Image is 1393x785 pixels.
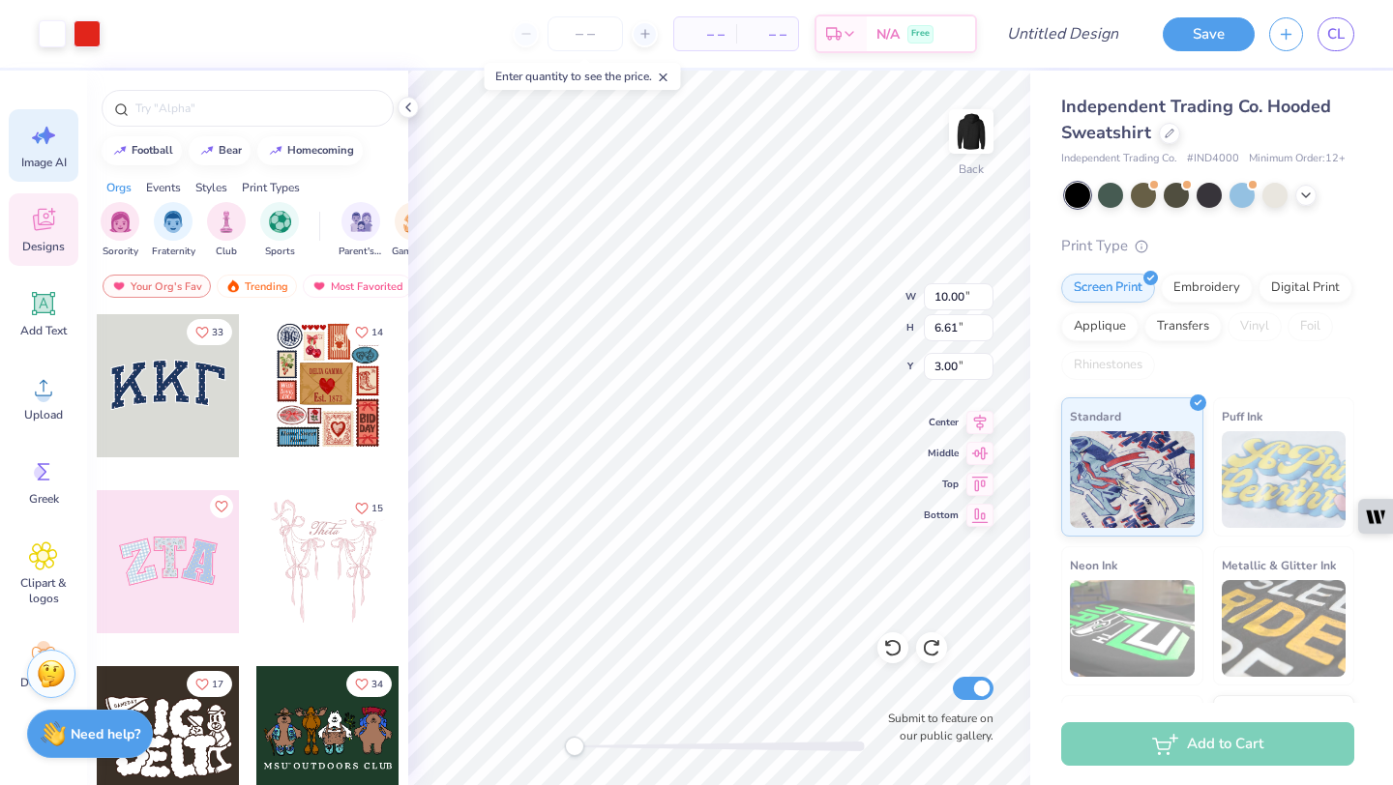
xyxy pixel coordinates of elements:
div: Vinyl [1228,312,1282,341]
button: Like [346,671,392,697]
button: Like [346,495,392,521]
button: Save [1163,17,1255,51]
div: filter for Sorority [101,202,139,259]
a: CL [1318,17,1354,51]
img: Neon Ink [1070,580,1195,677]
span: 33 [212,328,223,337]
div: Events [146,179,181,196]
button: Like [187,671,232,697]
div: Rhinestones [1061,351,1155,380]
div: homecoming [287,145,354,156]
span: CL [1327,23,1345,45]
span: – – [748,24,786,44]
span: 17 [212,680,223,689]
span: Metallic & Glitter Ink [1222,555,1336,575]
img: Back [952,112,991,151]
img: most_fav.gif [111,279,127,293]
span: Clipart & logos [12,575,75,606]
button: filter button [207,202,246,259]
div: Most Favorited [303,275,412,298]
div: football [132,145,173,156]
div: filter for Parent's Weekend [339,202,383,259]
span: Minimum Order: 12 + [1249,151,1346,167]
span: Club [216,245,237,259]
span: Fraternity [152,245,195,259]
span: 14 [371,328,383,337]
button: Like [187,319,232,345]
span: Puff Ink [1222,406,1262,426]
img: trending.gif [225,279,241,293]
label: Submit to feature on our public gallery. [877,710,993,744]
img: Parent's Weekend Image [350,211,372,233]
span: Standard [1070,406,1121,426]
img: Fraternity Image [163,211,184,233]
span: Independent Trading Co. [1061,151,1177,167]
span: 34 [371,680,383,689]
button: filter button [152,202,195,259]
span: Center [924,415,959,430]
button: Like [210,495,233,518]
img: Puff Ink [1222,431,1347,528]
div: filter for Game Day [392,202,436,259]
button: homecoming [257,136,363,165]
button: bear [189,136,251,165]
img: Club Image [216,211,237,233]
span: Game Day [392,245,436,259]
span: Decorate [20,675,67,690]
div: Your Org's Fav [103,275,211,298]
span: Image AI [21,155,67,170]
img: trend_line.gif [199,145,215,157]
div: bear [219,145,242,156]
div: Digital Print [1259,274,1352,303]
div: filter for Sports [260,202,299,259]
span: 15 [371,504,383,513]
span: Designs [22,239,65,254]
input: Untitled Design [992,15,1134,53]
div: Accessibility label [565,737,584,756]
input: – – [548,16,623,51]
button: filter button [339,202,383,259]
img: Standard [1070,431,1195,528]
span: # IND4000 [1187,151,1239,167]
input: Try "Alpha" [133,99,381,118]
img: most_fav.gif [311,279,327,293]
img: Sports Image [269,211,291,233]
div: Enter quantity to see the price. [485,63,681,90]
div: Trending [217,275,297,298]
button: filter button [260,202,299,259]
img: Game Day Image [403,211,426,233]
strong: Need help? [71,725,140,743]
div: Screen Print [1061,274,1155,303]
span: Bottom [924,508,959,523]
span: Independent Trading Co. Hooded Sweatshirt [1061,95,1331,144]
img: trend_line.gif [268,145,283,157]
img: Metallic & Glitter Ink [1222,580,1347,677]
span: N/A [876,24,900,44]
span: Neon Ink [1070,555,1117,575]
img: trend_line.gif [112,145,128,157]
div: filter for Club [207,202,246,259]
span: Upload [24,407,63,422]
div: Print Types [242,179,300,196]
img: Sorority Image [109,211,132,233]
span: Top [924,477,959,492]
button: football [102,136,182,165]
div: Styles [195,179,227,196]
div: Foil [1288,312,1333,341]
button: Like [346,319,392,345]
div: Back [959,160,984,178]
div: Applique [1061,312,1139,341]
span: Middle [924,446,959,461]
span: Free [911,27,930,41]
div: Embroidery [1161,274,1253,303]
span: Parent's Weekend [339,245,383,259]
button: filter button [101,202,139,259]
div: Print Type [1061,235,1354,257]
span: Sports [265,245,295,259]
span: – – [686,24,725,44]
span: Greek [29,491,59,507]
div: Orgs [106,179,132,196]
span: Sorority [103,245,138,259]
button: filter button [392,202,436,259]
div: Transfers [1144,312,1222,341]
